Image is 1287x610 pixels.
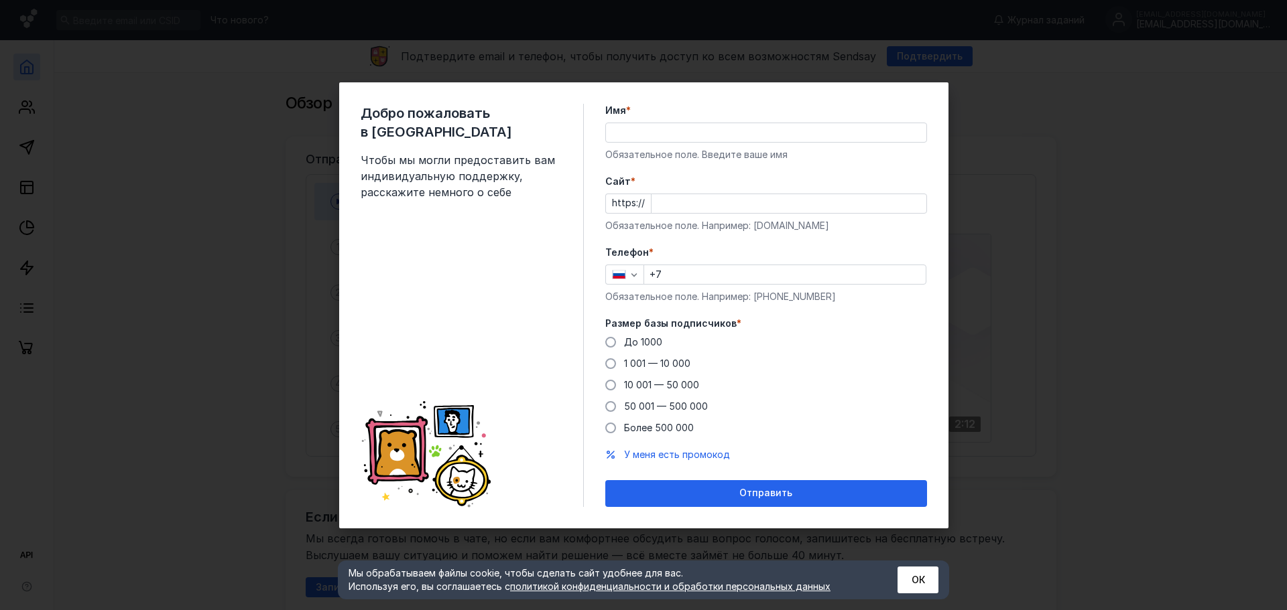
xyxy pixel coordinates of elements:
span: 50 001 — 500 000 [624,400,708,412]
span: Добро пожаловать в [GEOGRAPHIC_DATA] [361,104,562,141]
span: Отправить [739,487,792,499]
button: Отправить [605,480,927,507]
button: ОК [898,566,938,593]
div: Обязательное поле. Введите ваше имя [605,148,927,161]
div: Обязательное поле. Например: [PHONE_NUMBER] [605,290,927,303]
button: У меня есть промокод [624,448,730,461]
span: Телефон [605,246,649,259]
span: Имя [605,104,626,117]
span: Более 500 000 [624,422,694,433]
span: 1 001 — 10 000 [624,358,690,369]
span: Размер базы подписчиков [605,317,737,330]
span: Cайт [605,175,631,188]
span: У меня есть промокод [624,449,730,460]
div: Обязательное поле. Например: [DOMAIN_NAME] [605,219,927,232]
div: Мы обрабатываем файлы cookie, чтобы сделать сайт удобнее для вас. Используя его, вы соглашаетесь c [349,566,865,593]
a: политикой конфиденциальности и обработки персональных данных [510,581,831,592]
span: 10 001 — 50 000 [624,379,699,390]
span: До 1000 [624,336,662,348]
span: Чтобы мы могли предоставить вам индивидуальную поддержку, расскажите немного о себе [361,152,562,200]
